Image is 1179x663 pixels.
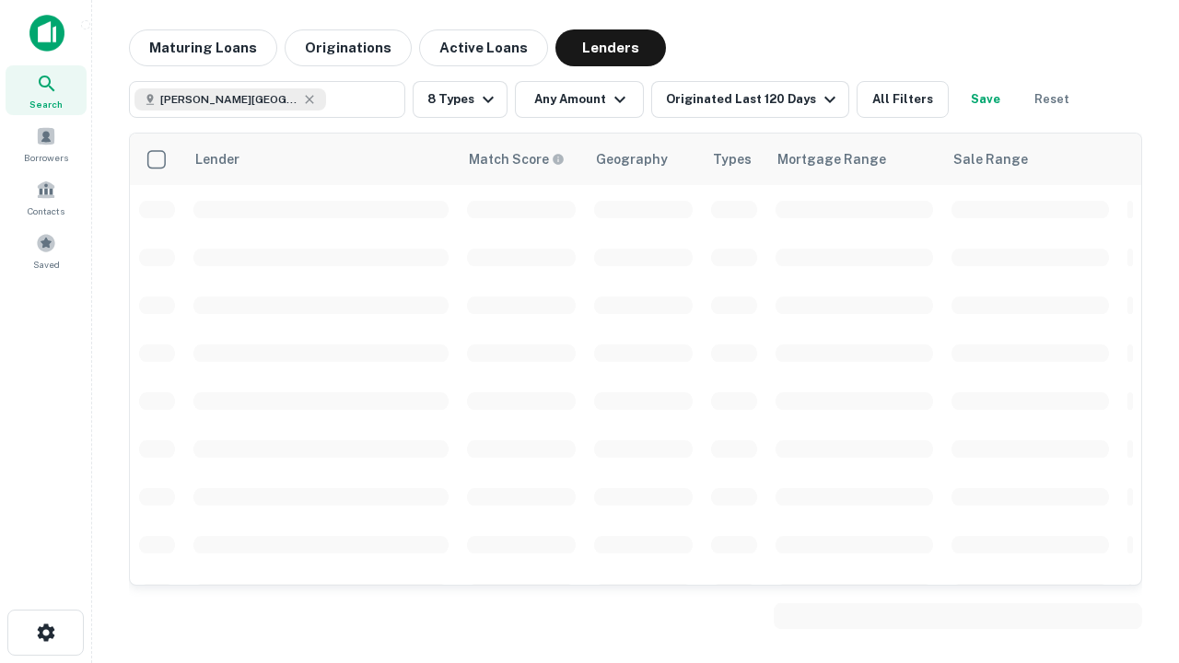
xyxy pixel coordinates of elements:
th: Geography [585,134,702,185]
div: Mortgage Range [777,148,886,170]
button: Lenders [555,29,666,66]
div: Types [713,148,752,170]
button: Originated Last 120 Days [651,81,849,118]
div: Sale Range [953,148,1028,170]
iframe: Chat Widget [1087,516,1179,604]
div: Lender [195,148,239,170]
div: Originated Last 120 Days [666,88,841,110]
button: Save your search to get updates of matches that match your search criteria. [956,81,1015,118]
button: All Filters [857,81,949,118]
span: Contacts [28,204,64,218]
button: 8 Types [413,81,508,118]
span: Saved [33,257,60,272]
div: Geography [596,148,668,170]
a: Saved [6,226,87,275]
img: capitalize-icon.png [29,15,64,52]
th: Lender [184,134,458,185]
button: Any Amount [515,81,644,118]
button: Originations [285,29,412,66]
a: Search [6,65,87,115]
th: Types [702,134,766,185]
th: Sale Range [942,134,1118,185]
th: Capitalize uses an advanced AI algorithm to match your search with the best lender. The match sco... [458,134,585,185]
span: Search [29,97,63,111]
a: Contacts [6,172,87,222]
h6: Match Score [469,149,561,169]
th: Mortgage Range [766,134,942,185]
div: Capitalize uses an advanced AI algorithm to match your search with the best lender. The match sco... [469,149,565,169]
button: Reset [1022,81,1081,118]
span: Borrowers [24,150,68,165]
a: Borrowers [6,119,87,169]
button: Active Loans [419,29,548,66]
span: [PERSON_NAME][GEOGRAPHIC_DATA], [GEOGRAPHIC_DATA] [160,91,298,108]
button: Maturing Loans [129,29,277,66]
